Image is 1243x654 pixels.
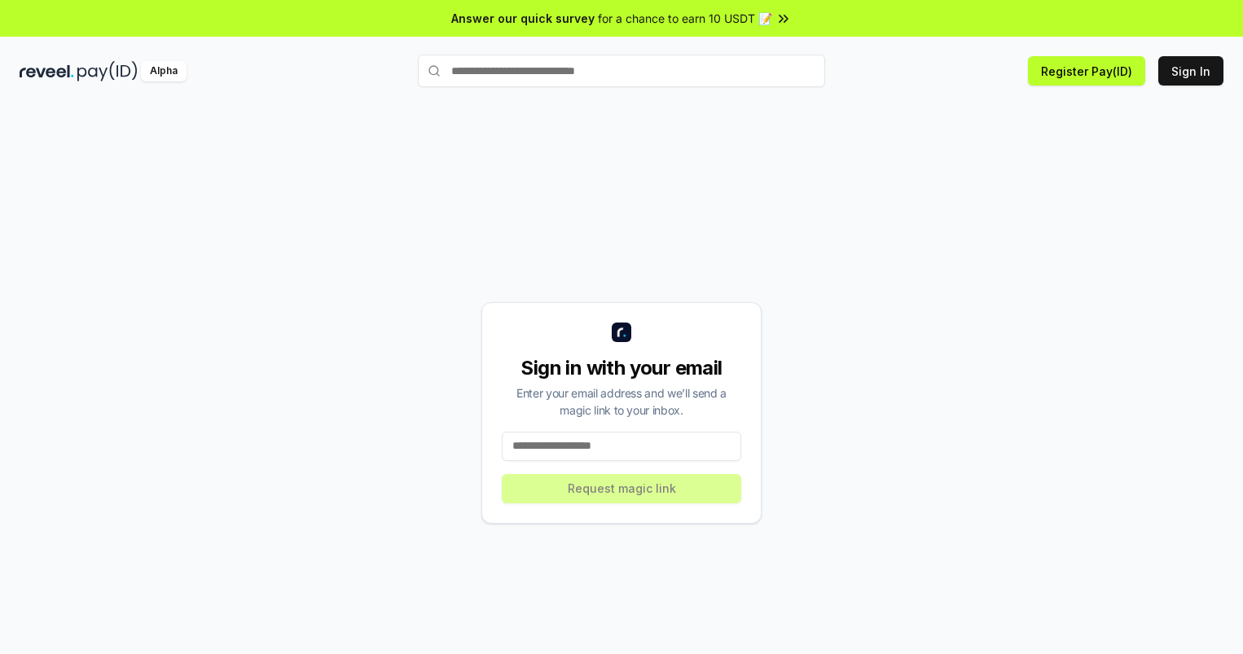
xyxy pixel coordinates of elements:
span: for a chance to earn 10 USDT 📝 [598,10,772,27]
button: Sign In [1158,56,1223,86]
span: Answer our quick survey [451,10,595,27]
div: Sign in with your email [502,355,741,381]
img: logo_small [612,323,631,342]
div: Alpha [141,61,187,81]
div: Enter your email address and we’ll send a magic link to your inbox. [502,384,741,419]
img: pay_id [77,61,138,81]
button: Register Pay(ID) [1028,56,1145,86]
img: reveel_dark [20,61,74,81]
